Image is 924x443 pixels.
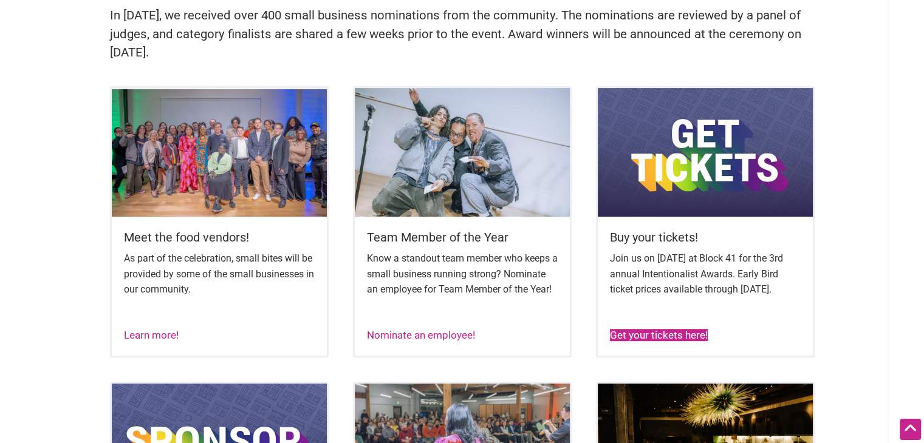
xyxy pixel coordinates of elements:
p: Know a standout team member who keeps a small business running strong? Nominate an employee for T... [367,251,558,297]
a: Learn more! [124,329,179,341]
h5: Buy your tickets! [610,229,801,246]
div: Scroll Back to Top [900,419,921,440]
p: Join us on [DATE] at Block 41 for the 3rd annual Intentionalist Awards. Early Bird ticket prices ... [610,251,801,297]
a: Nominate an employee! [367,329,475,341]
p: As part of the celebration, small bites will be provided by some of the small businesses in our c... [124,251,315,297]
p: In [DATE], we received over 400 small business nominations from the community. The nominations ar... [110,6,815,62]
h5: Meet the food vendors! [124,229,315,246]
h5: Team Member of the Year [367,229,558,246]
a: Get your tickets here! [610,329,708,341]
